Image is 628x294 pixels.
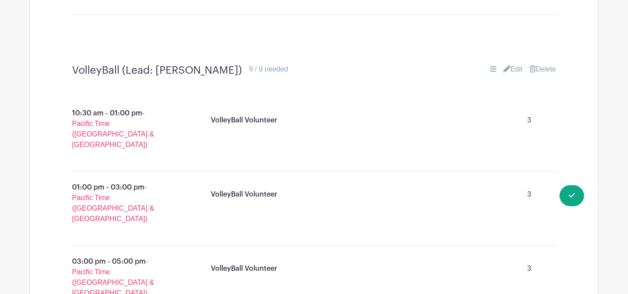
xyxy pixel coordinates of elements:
a: Edit [503,64,523,75]
h4: VolleyBall (Lead: [PERSON_NAME]) [72,64,242,77]
p: 3 [509,260,549,277]
p: 3 [509,111,549,129]
p: 01:00 pm - 03:00 pm [51,179,183,228]
div: 9 / 9 needed [249,64,288,75]
a: Delete [530,64,556,75]
p: VolleyBall Volunteer [211,189,277,200]
p: VolleyBall Volunteer [211,263,277,274]
p: 3 [509,186,549,203]
p: 10:30 am - 01:00 pm [51,104,183,154]
p: VolleyBall Volunteer [211,115,277,125]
